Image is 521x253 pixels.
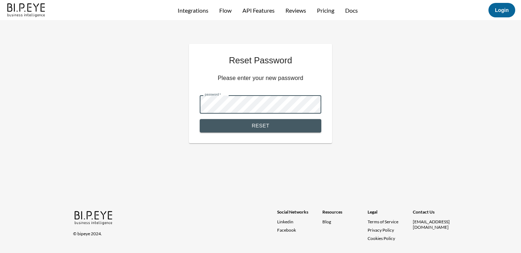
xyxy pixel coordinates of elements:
[285,7,306,14] a: Reviews
[488,3,515,17] button: Login
[317,7,334,14] a: Pricing
[277,219,322,224] a: Linkedin
[322,219,331,224] a: Blog
[277,227,296,233] span: Facebook
[178,7,208,14] a: Integrations
[368,236,395,241] a: Cookies Policy
[200,73,321,83] h6: Please enter your new password
[73,209,115,225] img: bipeye-logo
[495,7,509,13] a: Login
[277,209,322,219] div: Social Networks
[368,227,394,233] a: Privacy Policy
[205,92,221,97] label: password
[6,1,47,18] img: bipeye-logo
[345,7,358,14] a: Docs
[200,119,321,132] button: Reset
[368,209,413,219] div: Legal
[413,219,458,230] div: [EMAIL_ADDRESS][DOMAIN_NAME]
[322,209,368,219] div: Resources
[200,55,321,66] h1: Reset Password
[368,219,410,224] a: Terms of Service
[277,219,293,224] span: Linkedin
[277,227,322,233] a: Facebook
[242,7,275,14] a: API Features
[413,209,458,219] div: Contact Us
[73,227,267,236] div: © bipeye 2024.
[219,7,232,14] a: Flow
